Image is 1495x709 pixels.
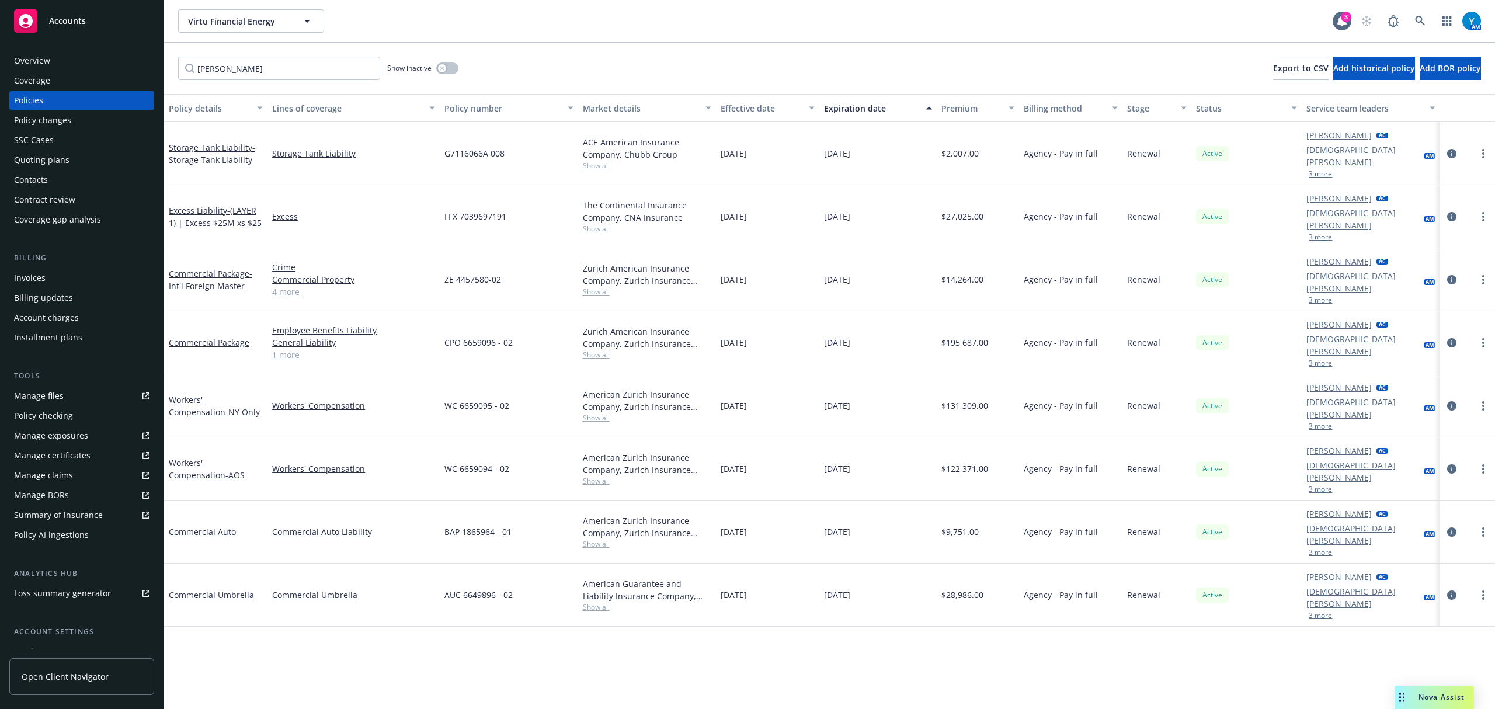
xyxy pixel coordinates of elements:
a: more [1476,462,1490,476]
span: Open Client Navigator [22,670,109,683]
div: ACE American Insurance Company, Chubb Group [583,136,711,161]
a: Billing updates [9,289,154,307]
a: more [1476,525,1490,539]
span: Renewal [1127,399,1160,412]
span: Show all [583,413,711,423]
div: Billing method [1024,102,1105,114]
a: [DEMOGRAPHIC_DATA][PERSON_NAME] [1306,144,1418,168]
div: Service team [14,642,64,661]
div: Installment plans [14,328,82,347]
div: Billing updates [14,289,73,307]
a: Manage certificates [9,446,154,465]
a: Commercial Auto Liability [272,526,435,538]
span: Active [1201,274,1224,285]
a: Switch app [1435,9,1459,33]
button: 3 more [1309,612,1332,619]
div: Effective date [721,102,802,114]
div: Policy AI ingestions [14,526,89,544]
button: Policy details [164,94,267,122]
button: 3 more [1309,486,1332,493]
button: Nova Assist [1395,686,1474,709]
a: Manage claims [9,466,154,485]
span: G7116066A 008 [444,147,505,159]
div: Loss summary generator [14,584,111,603]
span: Active [1201,590,1224,600]
div: Manage claims [14,466,73,485]
div: Premium [941,102,1002,114]
a: Summary of insurance [9,506,154,524]
a: more [1476,147,1490,161]
span: Virtu Financial Energy [188,15,289,27]
a: circleInformation [1445,273,1459,287]
a: [PERSON_NAME] [1306,571,1372,583]
div: Zurich American Insurance Company, Zurich Insurance Group [583,325,711,350]
a: Coverage [9,71,154,90]
a: Service team [9,642,154,661]
span: Agency - Pay in full [1024,273,1098,286]
a: circleInformation [1445,588,1459,602]
a: circleInformation [1445,336,1459,350]
span: $195,687.00 [941,336,988,349]
a: Policy checking [9,406,154,425]
a: circleInformation [1445,462,1459,476]
span: Agency - Pay in full [1024,210,1098,223]
button: Add BOR policy [1420,57,1481,80]
span: [DATE] [824,463,850,475]
span: [DATE] [824,273,850,286]
a: Employee Benefits Liability [272,324,435,336]
span: Renewal [1127,526,1160,538]
span: - Storage Tank Liability [169,142,255,165]
div: 3 [1341,12,1351,22]
a: Commercial Auto [169,526,236,537]
button: Billing method [1019,94,1122,122]
div: Policy changes [14,111,71,130]
img: photo [1462,12,1481,30]
a: Policies [9,91,154,110]
button: 3 more [1309,549,1332,556]
a: more [1476,399,1490,413]
span: [DATE] [824,399,850,412]
div: American Zurich Insurance Company, Zurich Insurance Group [583,515,711,539]
span: Agency - Pay in full [1024,336,1098,349]
span: $9,751.00 [941,526,979,538]
span: Renewal [1127,589,1160,601]
a: Commercial Package [169,337,249,348]
div: Analytics hub [9,568,154,579]
div: Zurich American Insurance Company, Zurich Insurance Group [583,262,711,287]
a: Start snowing [1355,9,1378,33]
a: circleInformation [1445,399,1459,413]
span: [DATE] [721,273,747,286]
span: Agency - Pay in full [1024,589,1098,601]
span: $27,025.00 [941,210,983,223]
a: Commercial Package [169,268,252,291]
button: Service team leaders [1302,94,1440,122]
button: Expiration date [819,94,937,122]
a: more [1476,210,1490,224]
span: - AOS [225,470,245,481]
a: Storage Tank Liability [272,147,435,159]
span: Active [1201,211,1224,222]
button: 3 more [1309,423,1332,430]
div: Contacts [14,171,48,189]
a: [DEMOGRAPHIC_DATA][PERSON_NAME] [1306,207,1418,231]
div: Manage exposures [14,426,88,445]
span: Show inactive [387,63,432,73]
span: Show all [583,602,711,612]
span: Nova Assist [1418,692,1465,702]
a: Workers' Compensation [272,399,435,412]
a: [PERSON_NAME] [1306,129,1372,141]
span: WC 6659095 - 02 [444,399,509,412]
span: AUC 6649896 - 02 [444,589,513,601]
a: Coverage gap analysis [9,210,154,229]
button: Status [1191,94,1302,122]
button: Effective date [716,94,819,122]
a: Workers' Compensation [169,457,245,481]
span: [DATE] [824,526,850,538]
div: Manage BORs [14,486,69,505]
div: Market details [583,102,698,114]
button: Export to CSV [1273,57,1329,80]
div: Contract review [14,190,75,209]
span: Active [1201,527,1224,537]
button: Virtu Financial Energy [178,9,324,33]
button: 3 more [1309,360,1332,367]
